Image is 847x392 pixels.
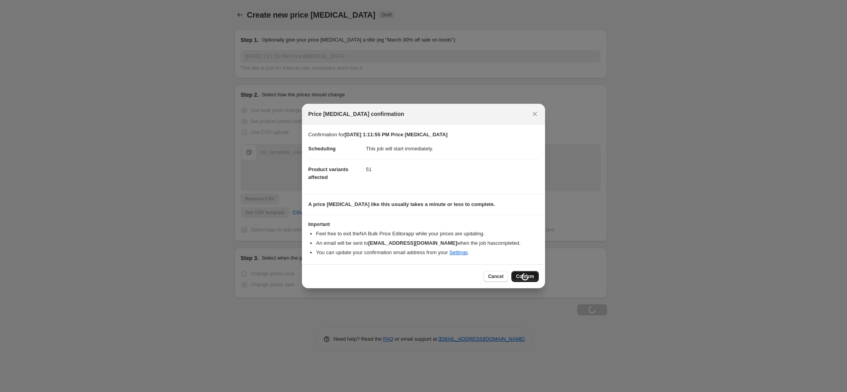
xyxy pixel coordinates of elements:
a: Settings [449,249,468,255]
li: You can update your confirmation email address from your . [316,249,539,257]
dd: 51 [366,159,539,180]
span: Product variants affected [308,166,349,180]
dd: This job will start immediately. [366,139,539,159]
span: Scheduling [308,146,336,152]
h3: Important [308,221,539,228]
button: Close [529,108,540,119]
li: Feel free to exit the NA Bulk Price Editor app while your prices are updating. [316,230,539,238]
p: Confirmation for [308,131,539,139]
span: Price [MEDICAL_DATA] confirmation [308,110,404,118]
button: Cancel [483,271,508,282]
b: [DATE] 1:11:55 PM Price [MEDICAL_DATA] [344,132,447,137]
span: Cancel [488,273,503,280]
li: An email will be sent to when the job has completed . [316,239,539,247]
b: [EMAIL_ADDRESS][DOMAIN_NAME] [368,240,457,246]
b: A price [MEDICAL_DATA] like this usually takes a minute or less to complete. [308,201,495,207]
